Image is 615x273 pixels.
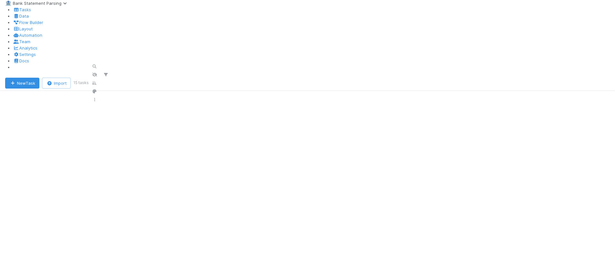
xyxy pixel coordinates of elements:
a: Tasks [13,7,31,12]
a: Automation [13,33,42,38]
small: 15 tasks [73,80,89,86]
a: Docs [13,58,29,63]
a: Team [13,39,30,44]
a: Settings [13,52,36,57]
a: Analytics [13,45,37,51]
button: Import [42,78,71,89]
a: Layout [13,26,33,31]
a: Flow Builder [13,20,43,25]
span: 🏦 [5,0,12,6]
button: NewTask [5,78,39,89]
span: Bank Statement Parsing [13,1,69,6]
a: Data [13,13,29,19]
